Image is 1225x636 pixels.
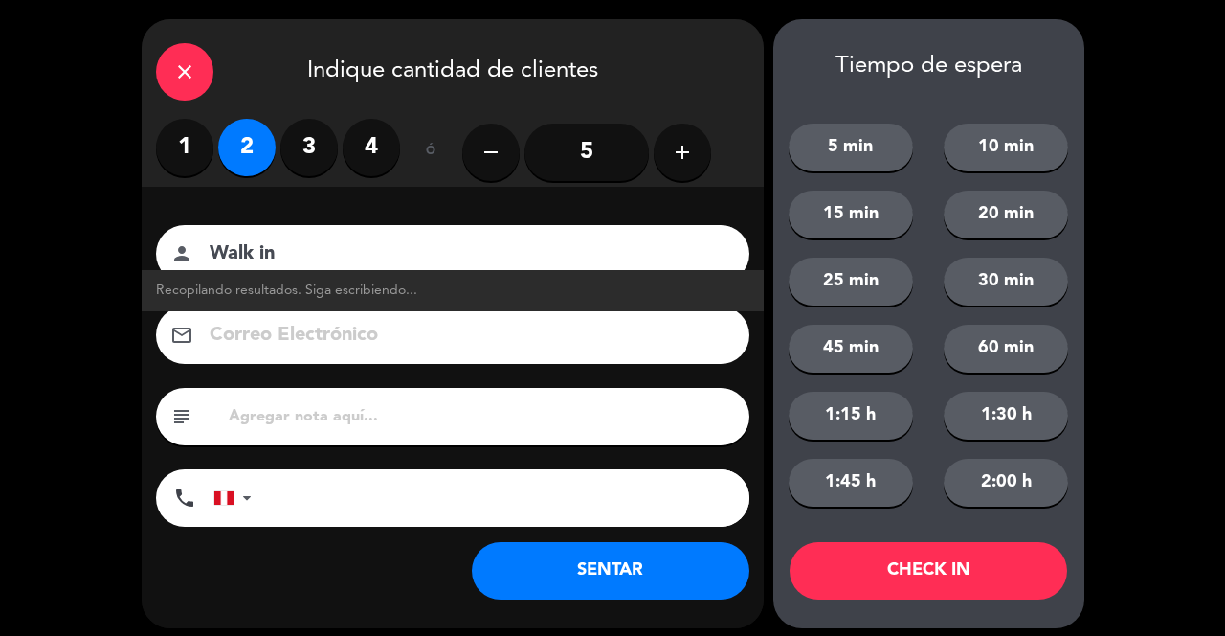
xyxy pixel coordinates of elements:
[218,119,276,176] label: 2
[170,324,193,347] i: email
[208,238,724,271] input: Nombre del cliente
[170,405,193,428] i: subject
[472,542,749,600] button: SENTAR
[142,19,764,119] div: Indique cantidad de clientes
[944,325,1068,373] button: 60 min
[944,191,1068,238] button: 20 min
[479,141,502,164] i: remove
[462,124,520,181] button: remove
[214,470,258,526] div: Peru (Perú): +51
[944,459,1068,507] button: 2:00 h
[789,124,913,171] button: 5 min
[280,119,338,176] label: 3
[343,119,400,176] label: 4
[789,459,913,507] button: 1:45 h
[156,119,213,176] label: 1
[773,53,1084,80] div: Tiempo de espera
[789,191,913,238] button: 15 min
[227,403,735,430] input: Agregar nota aquí...
[173,487,196,510] i: phone
[944,124,1068,171] button: 10 min
[654,124,711,181] button: add
[170,242,193,265] i: person
[789,325,913,373] button: 45 min
[790,542,1067,600] button: CHECK IN
[208,319,724,352] input: Correo Electrónico
[944,392,1068,440] button: 1:30 h
[156,280,417,302] span: Recopilando resultados. Siga escribiendo...
[173,60,196,83] i: close
[400,119,462,186] div: ó
[944,258,1068,306] button: 30 min
[789,258,913,306] button: 25 min
[671,141,694,164] i: add
[789,392,913,440] button: 1:15 h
